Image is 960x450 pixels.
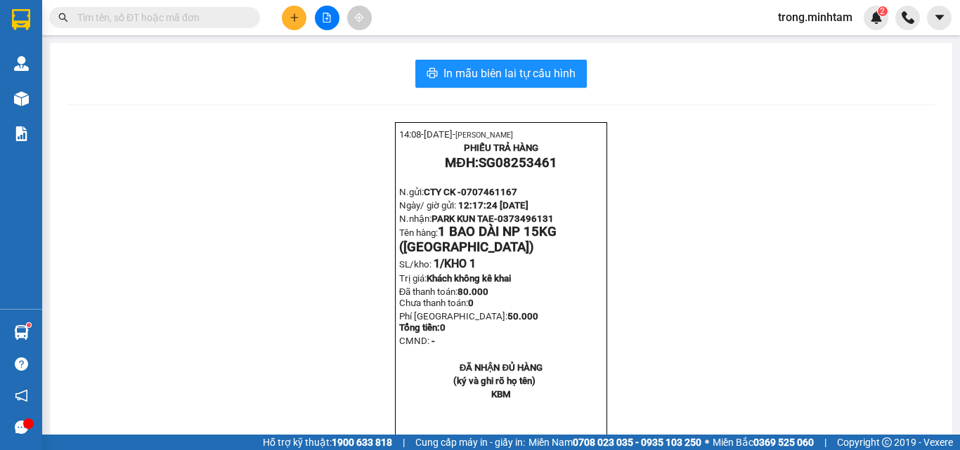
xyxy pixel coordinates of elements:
[767,8,864,26] span: trong.minhtam
[468,298,474,308] span: 0
[282,6,306,30] button: plus
[902,11,914,24] img: phone-icon
[573,437,701,448] strong: 0708 023 035 - 0935 103 250
[354,13,364,22] span: aim
[432,336,435,346] span: -
[933,11,946,24] span: caret-down
[14,56,29,71] img: warehouse-icon
[444,257,476,270] span: KHO 1
[399,322,446,333] span: Tổng tiền:
[399,336,429,346] span: CMND:
[464,143,538,153] strong: PHIẾU TRẢ HÀNG
[491,389,511,399] span: KBM
[399,129,513,140] span: 14:08-
[403,435,405,450] span: |
[440,322,446,333] span: 0
[399,224,557,255] span: 1 BAO DÀI NP 15KG ([GEOGRAPHIC_DATA])
[753,437,814,448] strong: 0369 525 060
[455,131,513,140] span: [PERSON_NAME]
[870,11,883,24] img: icon-new-feature
[15,421,28,434] span: message
[458,200,528,211] span: 12:17:24 [DATE]
[12,9,30,30] img: logo-vxr
[415,60,587,88] button: printerIn mẫu biên lai tự cấu hình
[479,155,557,171] span: SG08253461
[399,286,489,308] span: Đã thanh toán:
[399,273,427,284] span: Trị giá:
[27,323,31,327] sup: 1
[713,435,814,450] span: Miền Bắc
[528,435,701,450] span: Miền Nam
[460,362,543,373] strong: ĐÃ NHẬN ĐỦ HÀNG
[399,187,517,197] span: N.gửi:
[443,65,576,82] span: In mẫu biên lai tự cấu hình
[15,357,28,371] span: question-circle
[434,257,476,270] span: 1/
[878,6,888,16] sup: 2
[14,325,29,340] img: warehouse-icon
[263,435,392,450] span: Hỗ trợ kỹ thuật:
[424,187,517,197] span: CTY CK -
[882,437,892,447] span: copyright
[322,13,332,22] span: file-add
[415,435,525,450] span: Cung cấp máy in - giấy in:
[14,91,29,106] img: warehouse-icon
[927,6,952,30] button: caret-down
[399,200,456,211] span: Ngày/ giờ gửi:
[77,10,243,25] input: Tìm tên, số ĐT hoặc mã đơn
[427,273,511,284] span: Khách không kê khai
[458,286,488,297] span: 80.000
[399,259,432,270] span: SL/kho:
[427,67,438,81] span: printer
[424,129,513,140] span: [DATE]-
[445,155,557,171] strong: MĐH:
[824,435,826,450] span: |
[399,227,557,253] span: Tên hàng:
[399,298,474,308] span: Chưa thanh toán:
[432,213,498,224] span: PARK KUN TAE-
[14,126,29,141] img: solution-icon
[461,187,517,197] span: 0707461167
[290,13,299,22] span: plus
[399,311,538,333] span: Phí [GEOGRAPHIC_DATA]:
[347,6,372,30] button: aim
[705,439,709,445] span: ⚪️
[399,213,554,224] span: N.nhận:
[880,6,885,16] span: 2
[498,213,554,224] span: 0373496131
[315,6,339,30] button: file-add
[399,311,538,333] strong: 50.000
[453,376,536,386] strong: (ký và ghi rõ họ tên)
[332,437,392,448] strong: 1900 633 818
[58,13,68,22] span: search
[15,389,28,402] span: notification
